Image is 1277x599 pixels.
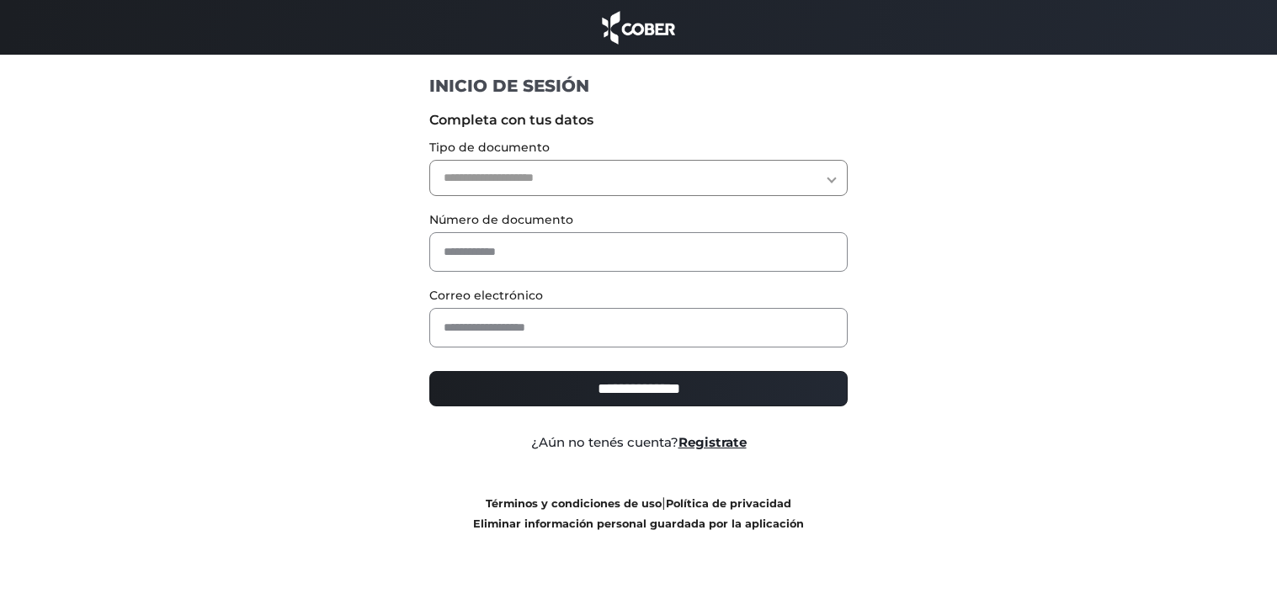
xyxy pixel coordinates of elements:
[429,75,848,97] h1: INICIO DE SESIÓN
[473,517,804,530] a: Eliminar información personal guardada por la aplicación
[429,211,848,229] label: Número de documento
[429,287,848,305] label: Correo electrónico
[417,493,860,533] div: |
[429,139,848,156] label: Tipo de documento
[486,497,662,510] a: Términos y condiciones de uso
[666,497,791,510] a: Política de privacidad
[598,8,680,46] img: cober_marca.png
[678,434,747,450] a: Registrate
[429,110,848,130] label: Completa con tus datos
[417,433,860,453] div: ¿Aún no tenés cuenta?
